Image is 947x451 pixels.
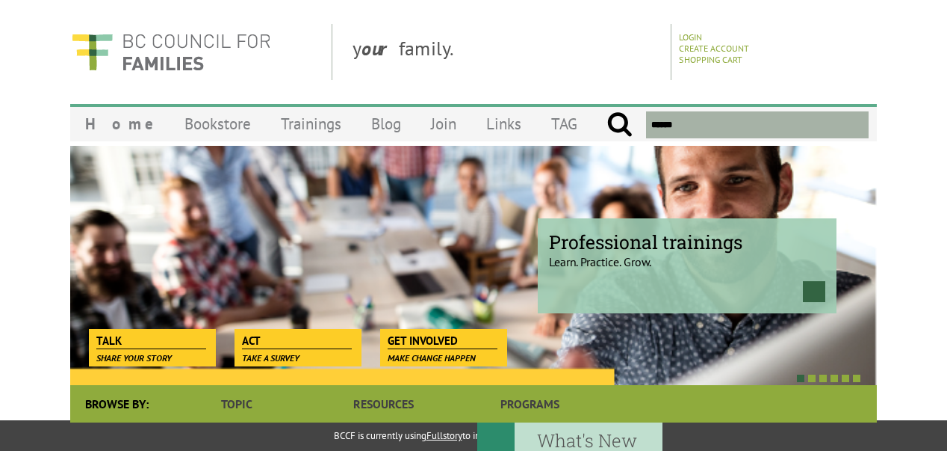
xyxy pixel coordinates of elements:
[361,36,399,61] strong: our
[380,329,505,350] a: Get Involved Make change happen
[549,230,825,254] span: Professional trainings
[242,333,352,349] span: Act
[679,43,749,54] a: Create Account
[679,31,702,43] a: Login
[89,329,214,350] a: Talk Share your story
[471,106,536,141] a: Links
[536,106,592,141] a: TAG
[679,54,742,65] a: Shopping Cart
[235,329,359,350] a: Act Take a survey
[341,24,671,80] div: y family.
[266,106,356,141] a: Trainings
[426,429,462,442] a: Fullstory
[70,24,272,80] img: BC Council for FAMILIES
[242,352,299,363] span: Take a survey
[416,106,471,141] a: Join
[70,106,170,141] a: Home
[96,333,206,349] span: Talk
[310,385,456,423] a: Resources
[164,385,310,423] a: Topic
[388,352,476,363] span: Make change happen
[70,385,164,423] div: Browse By:
[549,242,825,269] p: Learn. Practice. Grow.
[96,352,172,363] span: Share your story
[356,106,416,141] a: Blog
[606,111,633,138] input: Submit
[388,333,497,349] span: Get Involved
[170,106,266,141] a: Bookstore
[457,385,603,423] a: Programs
